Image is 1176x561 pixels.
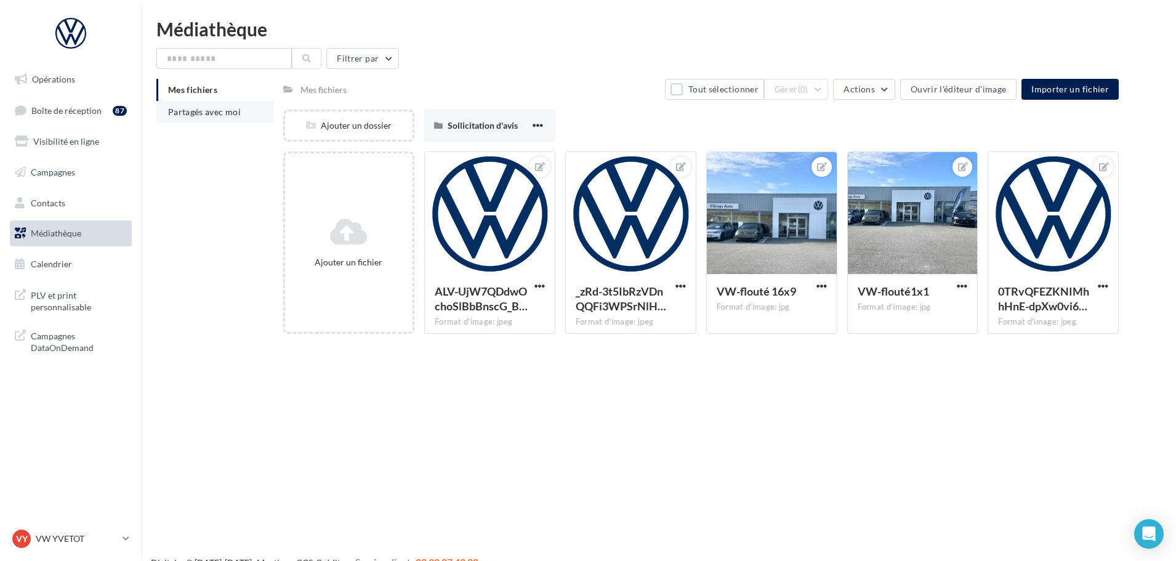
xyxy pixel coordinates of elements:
[32,74,75,84] span: Opérations
[168,84,217,95] span: Mes fichiers
[7,129,134,155] a: Visibilité en ligne
[435,317,545,328] div: Format d'image: jpeg
[7,220,134,246] a: Médiathèque
[113,106,127,116] div: 87
[764,79,829,100] button: Gérer(0)
[31,105,102,115] span: Boîte de réception
[31,228,81,238] span: Médiathèque
[36,533,118,545] p: VW YVETOT
[998,285,1089,313] span: 0TRvQFEZKNIMhhHnE-dpXw0vi6y5YQBN-VtHw985saZrf7WL45iLypD-1W4mO2i8OaAhy4ZXHDxBLS0EJQ=s0
[300,84,347,96] div: Mes fichiers
[7,97,134,124] a: Boîte de réception87
[33,136,99,147] span: Visibilité en ligne
[833,79,895,100] button: Actions
[31,259,72,269] span: Calendrier
[998,317,1108,328] div: Format d'image: jpeg
[717,285,796,298] span: VW-flouté 16x9
[844,84,874,94] span: Actions
[1021,79,1119,100] button: Importer un fichier
[448,120,518,131] span: Sollicitation d'avis
[7,159,134,185] a: Campagnes
[798,84,808,94] span: (0)
[290,256,408,268] div: Ajouter un fichier
[665,79,763,100] button: Tout sélectionner
[717,302,827,313] div: Format d'image: jpg
[435,285,528,313] span: ALV-UjW7QDdwOchoSlBbBnscG_B2Zbqq3oevhI-L5rV1o33wZgAgeAI
[7,323,134,359] a: Campagnes DataOnDemand
[576,317,686,328] div: Format d'image: jpeg
[31,197,65,208] span: Contacts
[16,533,28,545] span: VY
[285,119,413,132] div: Ajouter un dossier
[858,302,968,313] div: Format d'image: jpg
[7,251,134,277] a: Calendrier
[156,20,1161,38] div: Médiathèque
[1031,84,1109,94] span: Importer un fichier
[31,167,75,177] span: Campagnes
[1134,519,1164,549] div: Open Intercom Messenger
[7,282,134,318] a: PLV et print personnalisable
[900,79,1017,100] button: Ouvrir l'éditeur d'image
[10,527,132,551] a: VY VW YVETOT
[858,285,929,298] span: VW-flouté1x1
[7,67,134,92] a: Opérations
[326,48,399,69] button: Filtrer par
[31,328,127,354] span: Campagnes DataOnDemand
[168,107,241,117] span: Partagés avec moi
[7,190,134,216] a: Contacts
[31,287,127,313] span: PLV et print personnalisable
[576,285,666,313] span: _zRd-3t5IbRzVDnQQFi3WPSrNlHJa6D_pG69xiBC3uU5deqWEMdP8W597Ywax0sVnoleFfmNR1tR8NlZ=s0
